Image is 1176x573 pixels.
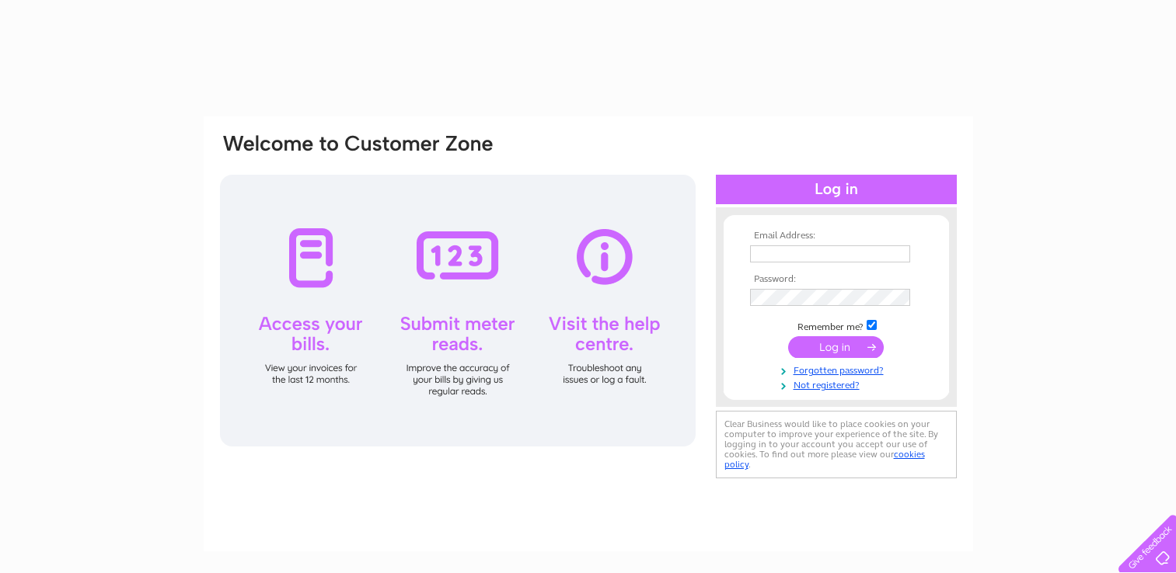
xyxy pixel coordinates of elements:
div: Clear Business would like to place cookies on your computer to improve your experience of the sit... [716,411,957,478]
a: Forgotten password? [750,362,926,377]
th: Email Address: [746,231,926,241]
a: Not registered? [750,377,926,391]
th: Password: [746,274,926,285]
a: cookies policy [724,449,925,470]
input: Submit [788,336,884,358]
td: Remember me? [746,318,926,333]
